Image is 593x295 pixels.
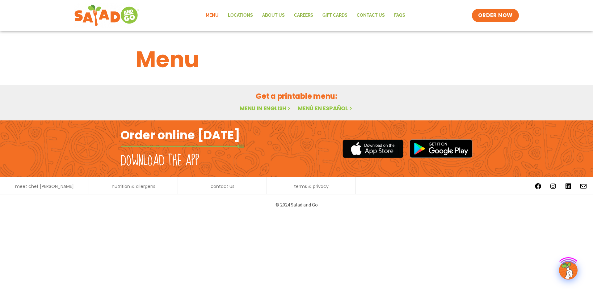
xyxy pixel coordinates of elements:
nav: Menu [201,8,410,23]
a: meet chef [PERSON_NAME] [15,184,74,189]
img: new-SAG-logo-768×292 [74,3,139,28]
img: appstore [343,139,403,159]
a: terms & privacy [294,184,329,189]
a: About Us [258,8,289,23]
img: fork [120,145,244,148]
h2: Order online [DATE] [120,128,240,143]
span: ORDER NOW [478,12,513,19]
a: Locations [223,8,258,23]
a: Menú en español [298,104,353,112]
a: Menu in English [240,104,292,112]
img: google_play [410,139,473,158]
a: Contact Us [352,8,389,23]
a: Careers [289,8,318,23]
h2: Download the app [120,152,199,170]
a: FAQs [389,8,410,23]
a: ORDER NOW [472,9,519,22]
a: contact us [211,184,234,189]
h2: Get a printable menu: [136,91,457,102]
h1: Menu [136,43,457,76]
a: Menu [201,8,223,23]
a: nutrition & allergens [112,184,155,189]
a: GIFT CARDS [318,8,352,23]
p: © 2024 Salad and Go [124,201,469,209]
